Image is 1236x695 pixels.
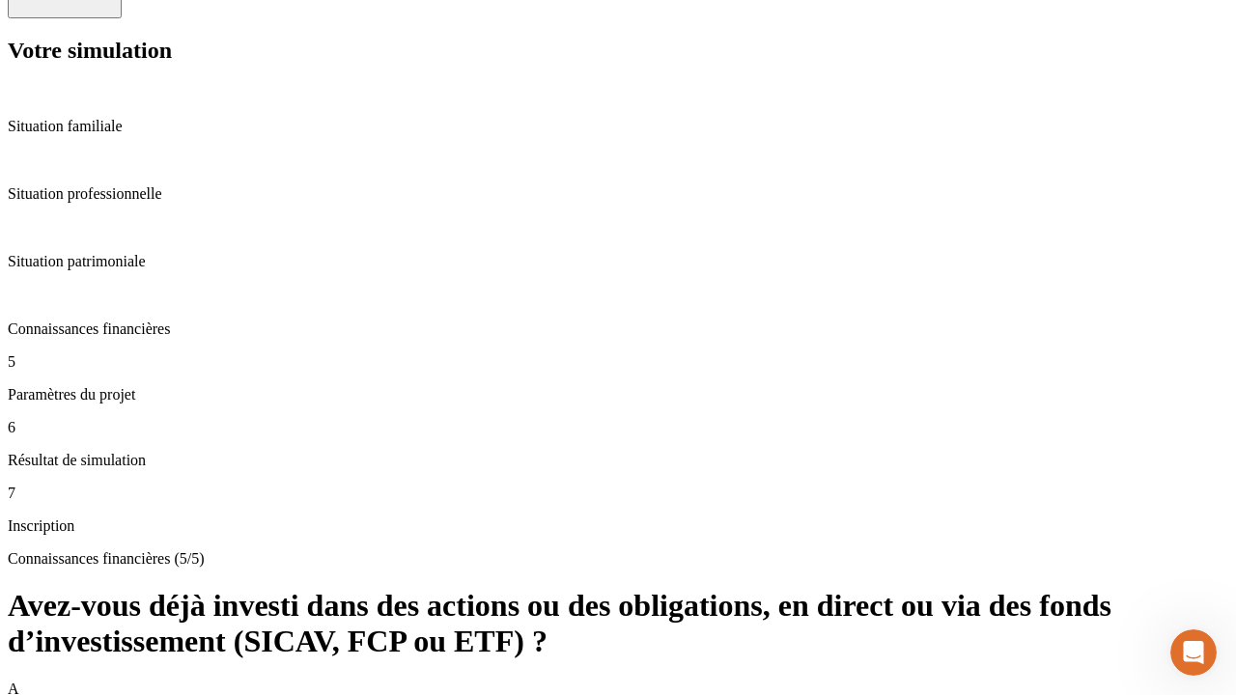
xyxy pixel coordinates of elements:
p: 5 [8,353,1228,371]
p: Situation familiale [8,118,1228,135]
h1: Avez-vous déjà investi dans des actions ou des obligations, en direct ou via des fonds d’investis... [8,588,1228,659]
p: 7 [8,485,1228,502]
p: Connaissances financières (5/5) [8,550,1228,568]
iframe: Intercom live chat [1170,629,1217,676]
p: 6 [8,419,1228,436]
p: Résultat de simulation [8,452,1228,469]
h2: Votre simulation [8,38,1228,64]
p: Connaissances financières [8,320,1228,338]
p: Paramètres du projet [8,386,1228,403]
p: Inscription [8,517,1228,535]
p: Situation patrimoniale [8,253,1228,270]
p: Situation professionnelle [8,185,1228,203]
